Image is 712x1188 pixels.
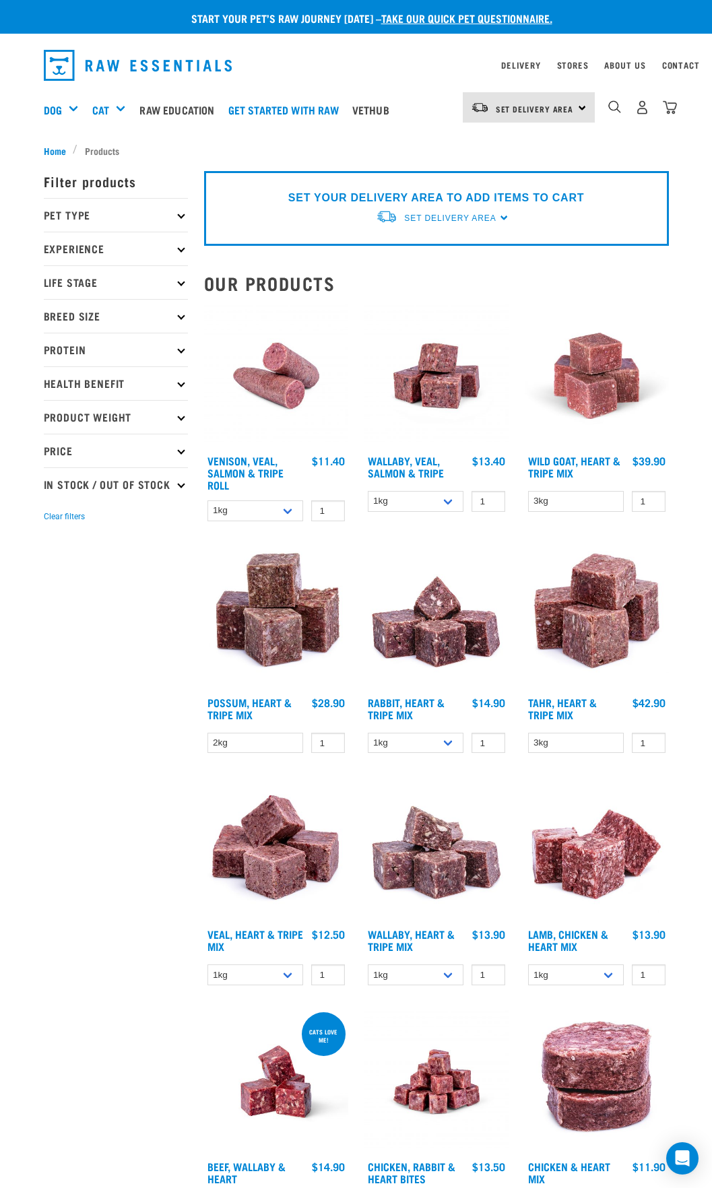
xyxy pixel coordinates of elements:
[632,733,666,754] input: 1
[311,733,345,754] input: 1
[528,1163,610,1181] a: Chicken & Heart Mix
[364,304,509,448] img: Wallaby Veal Salmon Tripe 1642
[302,1022,346,1050] div: Cats love me!
[44,143,669,158] nav: breadcrumbs
[635,100,649,114] img: user.png
[204,546,348,690] img: 1067 Possum Heart Tripe Mix 01
[633,928,666,940] div: $13.90
[44,510,85,523] button: Clear filters
[662,63,700,67] a: Contact
[368,931,455,949] a: Wallaby, Heart & Tripe Mix
[311,964,345,985] input: 1
[472,733,505,754] input: 1
[472,696,505,708] div: $14.90
[136,83,224,137] a: Raw Education
[44,366,188,400] p: Health Benefit
[528,699,597,717] a: Tahr, Heart & Tripe Mix
[204,273,669,294] h2: Our Products
[44,434,188,467] p: Price
[44,102,62,118] a: Dog
[44,198,188,232] p: Pet Type
[44,400,188,434] p: Product Weight
[92,102,109,118] a: Cat
[44,265,188,299] p: Life Stage
[633,696,666,708] div: $42.90
[44,232,188,265] p: Experience
[312,1160,345,1173] div: $14.90
[471,102,489,114] img: van-moving.png
[496,106,574,111] span: Set Delivery Area
[368,1163,455,1181] a: Chicken, Rabbit & Heart Bites
[364,546,509,690] img: 1175 Rabbit Heart Tripe Mix 01
[472,964,505,985] input: 1
[528,931,608,949] a: Lamb, Chicken & Heart Mix
[204,304,348,448] img: Venison Veal Salmon Tripe 1651
[633,1160,666,1173] div: $11.90
[525,1010,669,1154] img: Chicken and Heart Medallions
[368,457,444,475] a: Wallaby, Veal, Salmon & Tripe
[525,546,669,690] img: Tahr Heart Tripe Mix 01
[207,931,303,949] a: Veal, Heart & Tripe Mix
[44,143,66,158] span: Home
[528,457,620,475] a: Wild Goat, Heart & Tripe Mix
[312,928,345,940] div: $12.50
[632,964,666,985] input: 1
[525,304,669,448] img: Goat Heart Tripe 8451
[204,1010,348,1154] img: Raw Essentials 2024 July2572 Beef Wallaby Heart
[44,467,188,501] p: In Stock / Out Of Stock
[207,699,292,717] a: Possum, Heart & Tripe Mix
[312,455,345,467] div: $11.40
[472,1160,505,1173] div: $13.50
[44,299,188,333] p: Breed Size
[44,164,188,198] p: Filter products
[632,491,666,512] input: 1
[608,100,621,113] img: home-icon-1@2x.png
[604,63,645,67] a: About Us
[44,333,188,366] p: Protein
[368,699,445,717] a: Rabbit, Heart & Tripe Mix
[364,777,509,921] img: 1174 Wallaby Heart Tripe Mix 01
[207,457,284,488] a: Venison, Veal, Salmon & Tripe Roll
[404,213,496,223] span: Set Delivery Area
[44,50,232,81] img: Raw Essentials Logo
[207,1163,286,1181] a: Beef, Wallaby & Heart
[288,190,584,206] p: SET YOUR DELIVERY AREA TO ADD ITEMS TO CART
[663,100,677,114] img: home-icon@2x.png
[633,455,666,467] div: $39.90
[376,209,397,224] img: van-moving.png
[349,83,399,137] a: Vethub
[225,83,349,137] a: Get started with Raw
[666,1142,699,1175] div: Open Intercom Messenger
[33,44,680,86] nav: dropdown navigation
[364,1010,509,1154] img: Chicken Rabbit Heart 1609
[472,455,505,467] div: $13.40
[501,63,540,67] a: Delivery
[204,777,348,921] img: Cubes
[312,696,345,708] div: $28.90
[311,500,345,521] input: 1
[381,15,552,21] a: take our quick pet questionnaire.
[472,928,505,940] div: $13.90
[44,143,73,158] a: Home
[472,491,505,512] input: 1
[557,63,589,67] a: Stores
[525,777,669,921] img: 1124 Lamb Chicken Heart Mix 01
